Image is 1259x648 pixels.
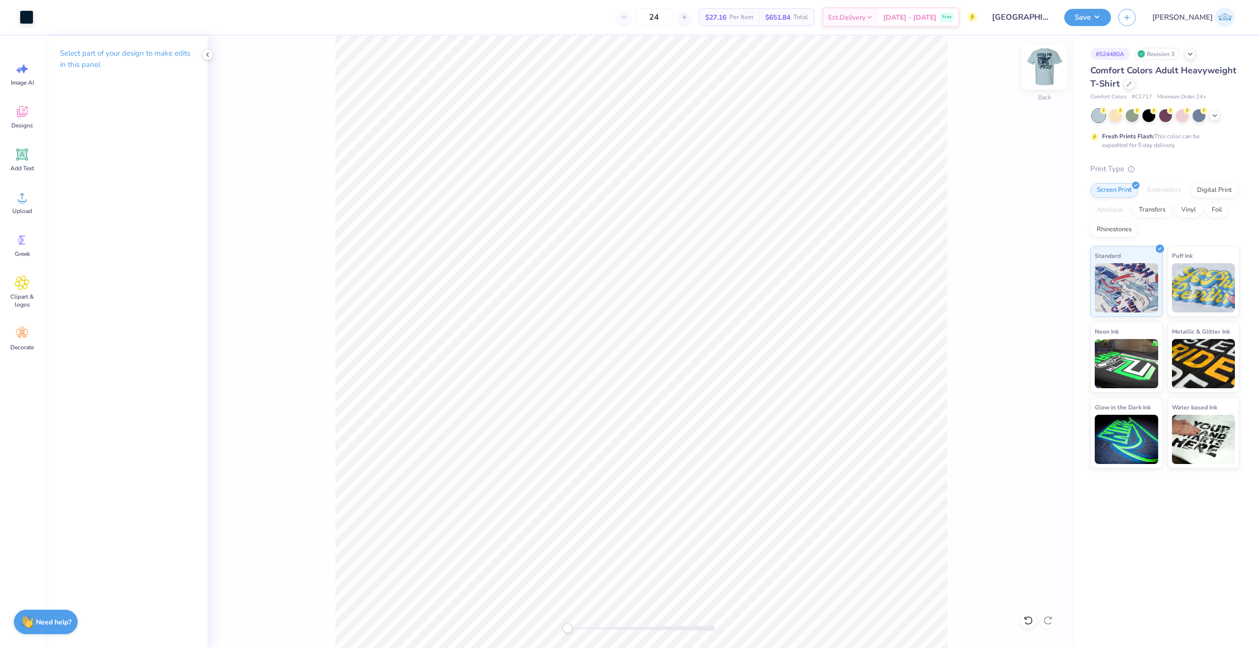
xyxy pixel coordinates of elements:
[1148,7,1239,27] a: [PERSON_NAME]
[1095,402,1151,412] span: Glow in the Dark Ink
[765,12,790,23] span: $651.84
[12,207,32,215] span: Upload
[1025,47,1064,87] img: Back
[1095,263,1158,312] img: Standard
[883,12,936,23] span: [DATE] - [DATE]
[11,79,34,87] span: Image AI
[60,48,192,70] p: Select part of your design to make edits in this panel
[1141,183,1188,198] div: Embroidery
[1191,183,1238,198] div: Digital Print
[36,617,71,627] strong: Need help?
[1102,132,1154,140] strong: Fresh Prints Flash:
[1090,222,1138,237] div: Rhinestones
[1215,7,1235,27] img: Josephine Amber Orros
[1102,132,1223,150] div: This color can be expedited for 5 day delivery.
[1090,93,1127,101] span: Comfort Colors
[1038,93,1051,102] div: Back
[828,12,866,23] span: Est. Delivery
[1095,339,1158,388] img: Neon Ink
[1095,250,1121,261] span: Standard
[1172,326,1230,337] span: Metallic & Glitter Ink
[1172,339,1235,388] img: Metallic & Glitter Ink
[1090,64,1236,90] span: Comfort Colors Adult Heavyweight T-Shirt
[1172,402,1217,412] span: Water based Ink
[1095,326,1119,337] span: Neon Ink
[10,343,34,351] span: Decorate
[705,12,726,23] span: $27.16
[1205,203,1229,217] div: Foil
[15,250,30,258] span: Greek
[793,12,808,23] span: Total
[1133,203,1172,217] div: Transfers
[1095,415,1158,464] img: Glow in the Dark Ink
[1172,415,1235,464] img: Water based Ink
[10,164,34,172] span: Add Text
[6,293,38,309] span: Clipart & logos
[1064,9,1111,26] button: Save
[985,7,1057,27] input: Untitled Design
[563,623,572,633] div: Accessibility label
[1135,48,1180,60] div: Revision 3
[1132,93,1152,101] span: # C1717
[729,12,753,23] span: Per Item
[1090,48,1130,60] div: # 524480A
[1172,250,1193,261] span: Puff Ink
[1157,93,1206,101] span: Minimum Order: 24 +
[1175,203,1202,217] div: Vinyl
[1090,183,1138,198] div: Screen Print
[1152,12,1213,23] span: [PERSON_NAME]
[635,8,673,26] input: – –
[11,122,33,129] span: Designs
[1090,163,1239,175] div: Print Type
[942,14,952,21] span: Free
[1090,203,1130,217] div: Applique
[1172,263,1235,312] img: Puff Ink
